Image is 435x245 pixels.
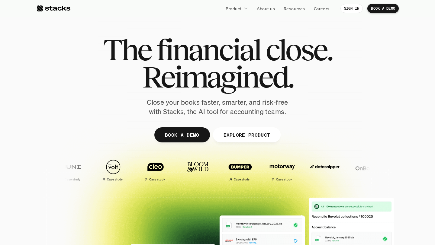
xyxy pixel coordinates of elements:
a: BOOK A DEMO [154,127,210,142]
a: Case study [136,156,175,184]
a: Case study [94,156,133,184]
h2: Case study [149,178,165,181]
a: Case study [263,156,302,184]
h2: Case study [234,178,250,181]
p: Product [226,5,242,12]
p: Resources [284,5,305,12]
h2: Case study [107,178,123,181]
p: Close your books faster, smarter, and risk-free with Stacks, the AI tool for accounting teams. [142,98,293,116]
p: SIGN IN [344,6,359,11]
p: BOOK A DEMO [371,6,395,11]
a: Case study [221,156,260,184]
span: close. [266,36,332,63]
h2: Case study [276,178,292,181]
a: Careers [310,3,333,14]
p: EXPLORE PRODUCT [223,130,270,139]
a: EXPLORE PRODUCT [213,127,281,142]
span: Reimagined. [142,63,293,91]
a: SIGN IN [340,4,363,13]
p: Careers [314,5,330,12]
a: About us [253,3,279,14]
span: financial [156,36,260,63]
a: Case study [51,156,91,184]
a: BOOK A DEMO [367,4,399,13]
p: About us [257,5,275,12]
p: BOOK A DEMO [165,130,199,139]
h2: Case study [65,178,81,181]
span: The [103,36,151,63]
a: Resources [280,3,309,14]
